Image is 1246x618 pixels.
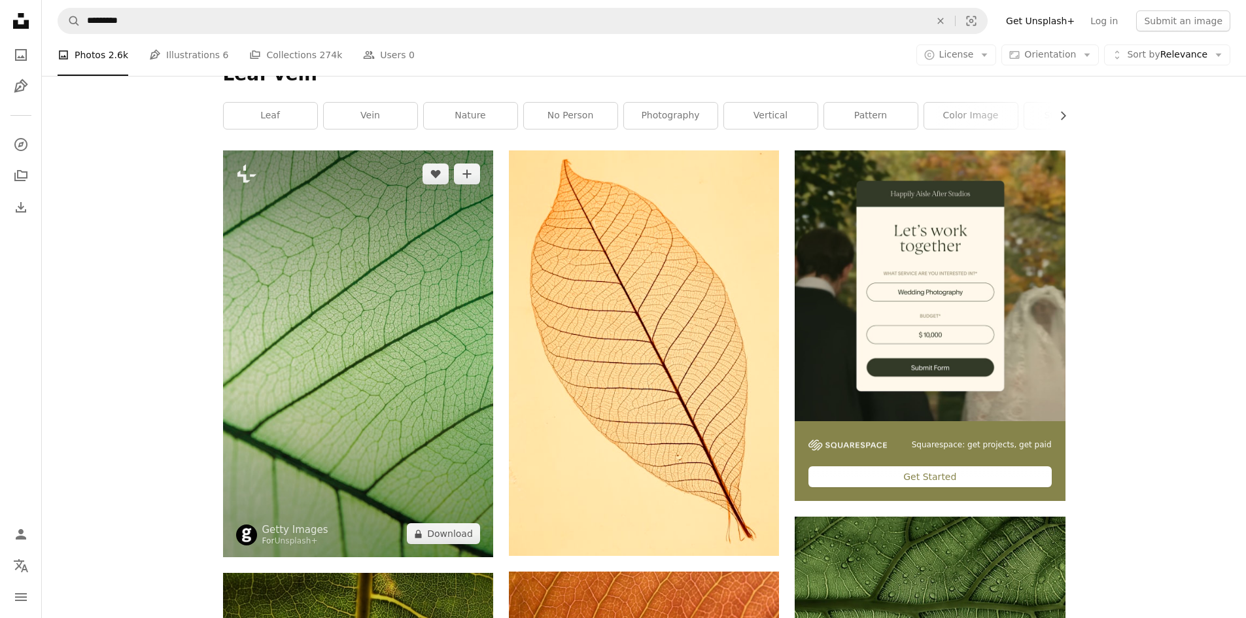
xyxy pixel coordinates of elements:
[8,553,34,579] button: Language
[223,348,493,360] a: a close up view of a green leaf
[956,9,987,33] button: Visual search
[912,439,1052,451] span: Squarespace: get projects, get paid
[8,194,34,220] a: Download History
[1104,44,1230,65] button: Sort byRelevance
[8,131,34,158] a: Explore
[916,44,997,65] button: License
[1127,48,1207,61] span: Relevance
[363,34,415,76] a: Users 0
[795,150,1065,421] img: file-1747939393036-2c53a76c450aimage
[8,584,34,610] button: Menu
[454,163,480,184] button: Add to Collection
[319,48,342,62] span: 274k
[424,103,517,129] a: nature
[223,150,493,557] img: a close up view of a green leaf
[1024,103,1118,129] a: studio shot
[1127,49,1160,60] span: Sort by
[998,10,1082,31] a: Get Unsplash+
[795,150,1065,501] a: Squarespace: get projects, get paidGet Started
[8,521,34,547] a: Log in / Sign up
[8,8,34,37] a: Home — Unsplash
[262,536,328,547] div: For
[824,103,918,129] a: pattern
[224,103,317,129] a: leaf
[8,163,34,189] a: Collections
[509,347,779,359] a: brown leaf
[223,48,229,62] span: 6
[939,49,974,60] span: License
[8,42,34,68] a: Photos
[324,103,417,129] a: vein
[509,150,779,556] img: brown leaf
[808,439,887,451] img: file-1747939142011-51e5cc87e3c9
[423,163,449,184] button: Like
[58,9,80,33] button: Search Unsplash
[249,34,342,76] a: Collections 274k
[149,34,228,76] a: Illustrations 6
[262,523,328,536] a: Getty Images
[58,8,988,34] form: Find visuals sitewide
[1001,44,1099,65] button: Orientation
[236,524,257,545] img: Go to Getty Images's profile
[1024,49,1076,60] span: Orientation
[1051,103,1065,129] button: scroll list to the right
[808,466,1051,487] div: Get Started
[1136,10,1230,31] button: Submit an image
[724,103,818,129] a: vertical
[924,103,1018,129] a: color image
[409,48,415,62] span: 0
[407,523,480,544] button: Download
[1082,10,1126,31] a: Log in
[926,9,955,33] button: Clear
[624,103,718,129] a: photography
[524,103,617,129] a: no person
[275,536,318,545] a: Unsplash+
[8,73,34,99] a: Illustrations
[795,600,1065,612] a: a close up of a green leaf with drops of water on it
